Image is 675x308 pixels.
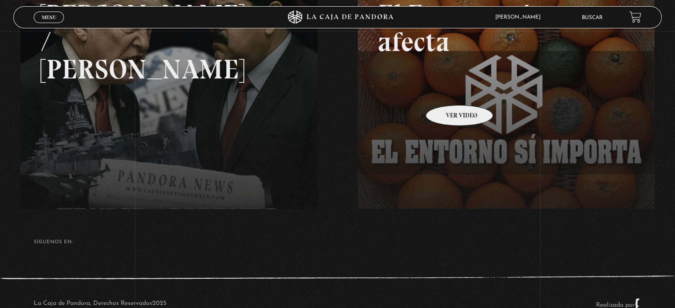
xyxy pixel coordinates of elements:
[42,15,56,20] span: Menu
[491,15,549,20] span: [PERSON_NAME]
[582,15,603,20] a: Buscar
[629,11,641,23] a: View your shopping cart
[39,22,59,28] span: Cerrar
[34,240,641,245] h4: SÍguenos en:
